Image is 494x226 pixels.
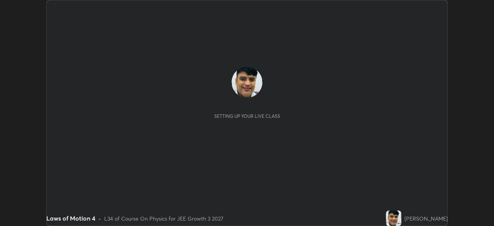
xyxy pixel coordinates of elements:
div: • [98,214,101,223]
img: 73d9ada1c36b40ac94577590039f5e87.jpg [232,67,262,98]
div: Laws of Motion 4 [46,214,95,223]
div: L34 of Course On Physics for JEE Growth 3 2027 [104,214,223,223]
div: Setting up your live class [214,113,280,119]
div: [PERSON_NAME] [404,214,448,223]
img: 73d9ada1c36b40ac94577590039f5e87.jpg [386,211,401,226]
